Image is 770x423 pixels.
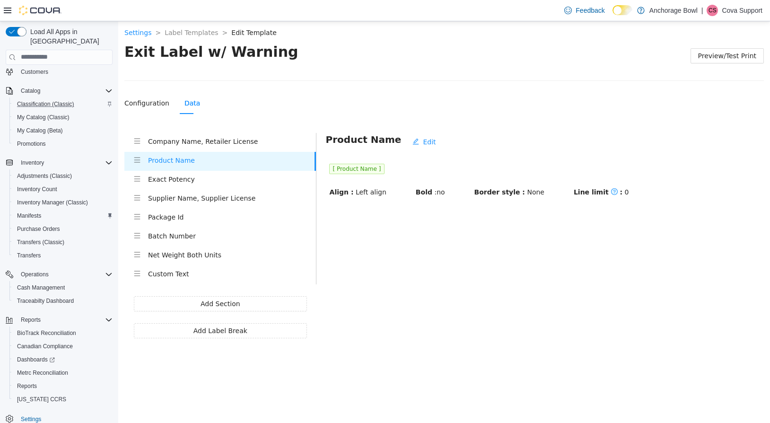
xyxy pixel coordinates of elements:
span: menu [16,173,22,180]
span: Customers [17,66,113,78]
span: Edit [305,115,317,126]
span: Operations [17,269,113,280]
span: 0 [506,167,510,175]
span: Traceabilty Dashboard [13,295,113,307]
span: BioTrack Reconciliation [17,329,76,337]
a: Traceabilty Dashboard [13,295,78,307]
span: Dark Mode [612,15,613,16]
span: edit [294,117,301,124]
a: Feedback [560,1,608,20]
span: Canadian Compliance [13,341,113,352]
img: Cova [19,6,61,15]
span: Inventory [21,159,44,167]
button: Inventory [17,157,48,168]
a: Inventory Count [13,184,61,195]
a: Edit Template [113,8,158,15]
span: My Catalog (Beta) [17,127,63,134]
p: | [701,5,703,16]
div: Net Weight Both Units [6,225,198,244]
span: Reports [21,316,41,324]
button: My Catalog (Classic) [9,111,116,124]
span: Operations [21,271,49,278]
button: Customers [2,65,116,79]
h4: Exact Potency [30,153,198,163]
h4: Custom Text [30,247,198,258]
input: Dark Mode [612,5,632,15]
button: [US_STATE] CCRS [9,393,116,406]
a: BioTrack Reconciliation [13,327,80,339]
a: Adjustments (Classic) [13,170,76,182]
a: Transfers [13,250,44,261]
span: CS [709,5,717,16]
span: My Catalog (Classic) [13,112,113,123]
div: Data [66,77,82,87]
div: Supplier Name, Supplier License [6,168,198,187]
span: menu [16,135,22,142]
span: > [104,8,110,15]
span: Settings [21,415,41,423]
button: Add Label Break [16,302,189,317]
div: Batch Number [6,206,198,225]
div: Cova Support [707,5,718,16]
button: My Catalog (Beta) [9,124,116,137]
span: Metrc Reconciliation [17,369,68,377]
span: Transfers (Classic) [13,237,113,248]
span: My Catalog (Classic) [17,114,70,121]
span: Adjustments (Classic) [17,172,72,180]
h4: Batch Number [30,210,198,220]
a: Canadian Compliance [13,341,77,352]
span: Purchase Orders [17,225,60,233]
span: Dashboards [13,354,113,365]
span: Catalog [17,85,113,97]
p: Anchorage Bowl [649,5,698,16]
span: Inventory Manager (Classic) [13,197,113,208]
a: [US_STATE] CCRS [13,394,70,405]
span: menu [16,116,22,123]
span: Add Section [82,277,122,288]
span: Reports [17,314,113,326]
span: question-circle [493,167,499,174]
span: Feedback [576,6,604,15]
span: [US_STATE] CCRS [17,396,66,403]
span: menu [16,154,22,161]
span: Reports [13,380,113,392]
div: Product Name [6,131,198,150]
a: Classification (Classic) [13,98,78,110]
span: Dashboards [17,356,55,363]
div: Company Name, Retailer License [6,112,198,131]
button: Manifests [9,209,116,222]
span: Preview/Test Print [580,29,638,40]
a: Promotions [13,138,50,150]
button: Catalog [2,84,116,97]
button: Traceabilty Dashboard [9,294,116,308]
button: Transfers (Classic) [9,236,116,249]
h4: Supplier Name, Supplier License [30,172,198,182]
span: > [37,8,43,15]
span: Manifests [17,212,41,220]
button: BioTrack Reconciliation [9,326,116,340]
span: None [409,167,426,175]
h4: Product Name [208,112,283,125]
span: Metrc Reconciliation [13,367,113,379]
button: Inventory Manager (Classic) [9,196,116,209]
button: editEdit [287,113,325,128]
span: Inventory Manager (Classic) [17,199,88,206]
span: Catalog [21,87,40,95]
span: Customers [21,68,48,76]
span: Promotions [13,138,113,150]
span: Traceabilty Dashboard [17,297,74,305]
span: Classification (Classic) [17,100,74,108]
span: Purchase Orders [13,223,113,235]
span: Load All Apps in [GEOGRAPHIC_DATA] [26,27,113,46]
a: Transfers (Classic) [13,237,68,248]
a: Customers [17,66,52,78]
span: Inventory [17,157,113,168]
button: Transfers [9,249,116,262]
button: Preview/Test Print [572,27,646,42]
button: Purchase Orders [9,222,116,236]
span: menu [16,192,22,199]
button: Operations [17,269,52,280]
button: Reports [9,379,116,393]
div: Configuration [6,77,51,87]
strong: Line limit : [455,167,504,175]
